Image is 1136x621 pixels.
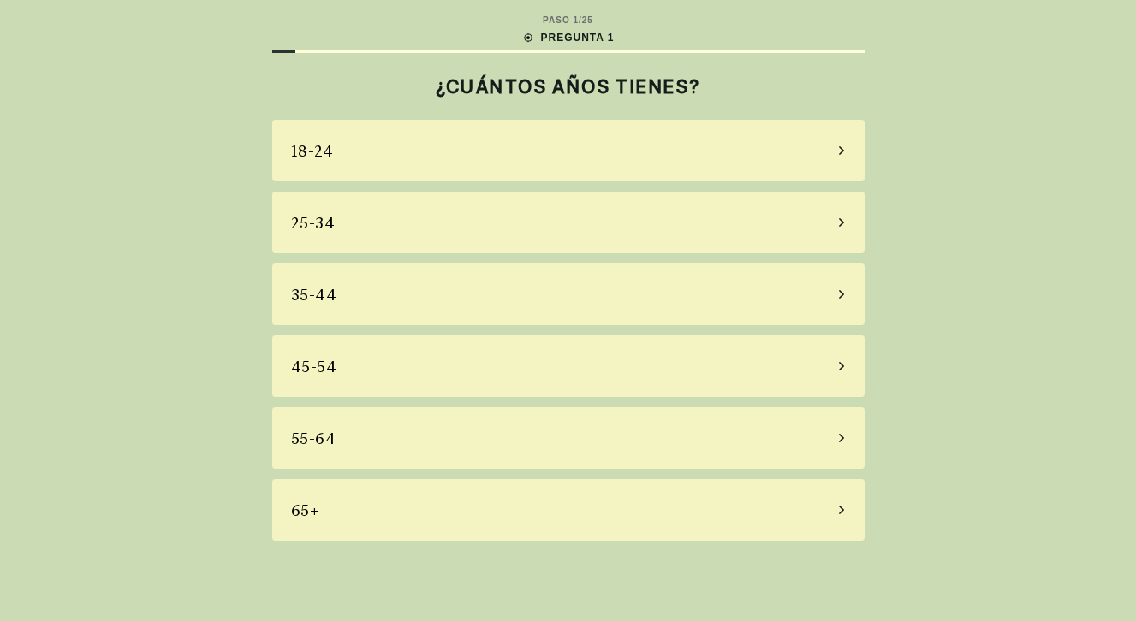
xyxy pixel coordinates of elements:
div: 18-24 [291,139,334,163]
div: 25-34 [291,211,336,234]
h2: ¿CUÁNTOS AÑOS TIENES? [272,75,865,98]
div: PREGUNTA 1 [521,30,614,45]
div: PASO 1 / 25 [543,14,593,27]
div: 65+ [291,499,319,522]
div: 45-54 [291,355,337,378]
div: 35-44 [291,283,337,306]
div: 55-64 [291,427,336,450]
